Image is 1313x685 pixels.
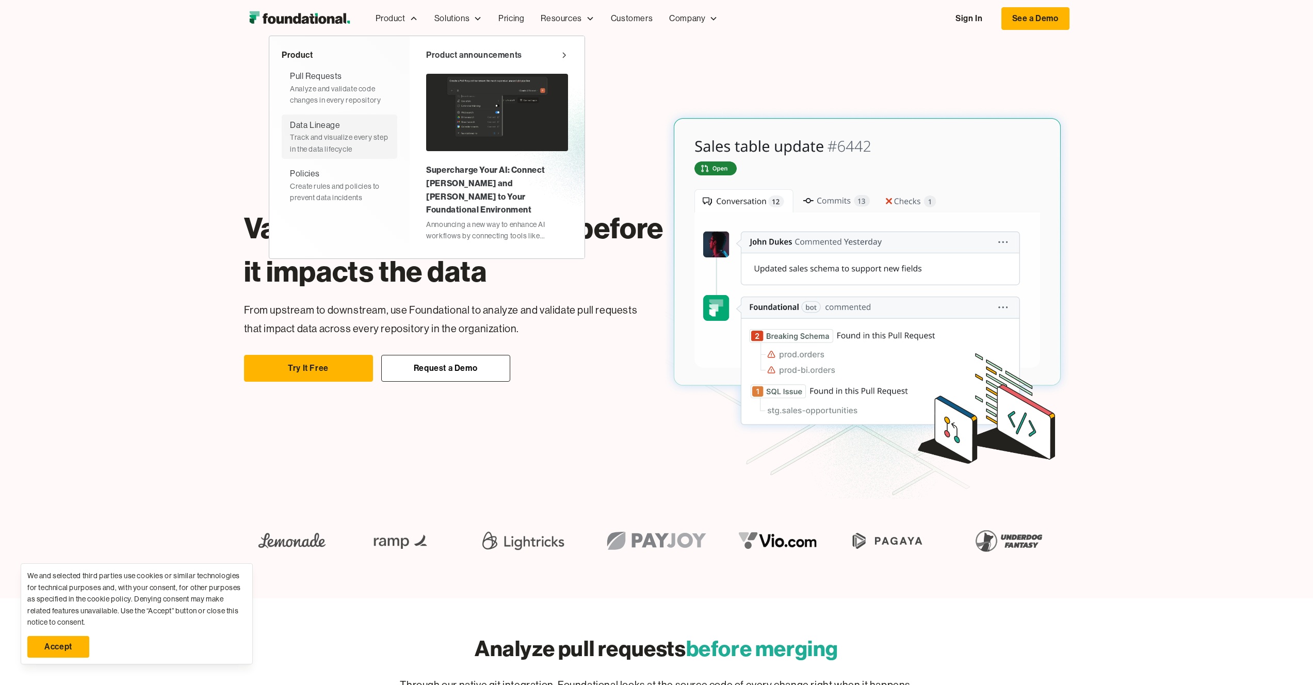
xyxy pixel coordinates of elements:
[426,164,568,216] div: Supercharge Your AI: Connect [PERSON_NAME] and [PERSON_NAME] to Your Foundational Environment
[27,570,246,628] div: We and selected third parties use cookies or similar technologies for technical purposes and, wit...
[686,635,838,662] span: before merging
[846,524,929,557] img: Pagaya Logo
[251,524,333,557] img: Lemonade Logo
[367,2,426,36] div: Product
[669,12,705,25] div: Company
[290,167,320,181] div: Policies
[366,524,437,557] img: Ramp Logo
[244,8,355,29] img: Foundational Logo
[490,2,532,36] a: Pricing
[290,181,389,204] div: Create rules and policies to prevent data incidents
[290,70,342,83] div: Pull Requests
[381,355,510,382] a: Request a Demo
[426,219,568,242] div: Announcing a new way to enhance AI workflows by connecting tools like [PERSON_NAME] and [PERSON_N...
[244,8,355,29] a: home
[290,83,389,106] div: Analyze and validate code changes in every repository
[945,8,993,29] a: Sign In
[376,12,406,25] div: Product
[541,12,581,25] div: Resources
[426,2,490,36] div: Solutions
[282,115,397,159] a: Data LineageTrack and visualize every step in the data lifecycle
[426,70,568,246] a: Supercharge Your AI: Connect [PERSON_NAME] and [PERSON_NAME] to Your Foundational EnvironmentAnno...
[282,48,397,62] div: Product
[290,132,389,155] div: Track and visualize every step in the data lifecycle
[475,633,838,663] h2: Analyze pull requests
[596,524,717,557] img: Payjoy logo
[244,206,685,293] h1: Validate changes to before it impacts the data
[532,2,602,36] div: Resources
[426,48,522,62] div: Product announcements
[478,524,568,557] img: Lightricks Logo
[603,2,661,36] a: Customers
[282,66,397,110] a: Pull RequestsAnalyze and validate code changes in every repository
[269,36,585,259] nav: Product
[661,2,726,36] div: Company
[730,524,826,557] img: vio logo
[27,636,89,658] a: Accept
[290,119,340,132] div: Data Lineage
[1127,565,1313,685] iframe: Chat Widget
[282,163,397,207] a: PoliciesCreate rules and policies to prevent data incidents
[426,48,568,62] a: Product announcements
[244,355,373,382] a: Try It Free
[434,12,469,25] div: Solutions
[1001,7,1069,30] a: See a Demo
[244,301,649,338] p: From upstream to downstream, use Foundational to analyze and validate pull requests that impact d...
[967,524,1050,557] img: Underdog Fantasy Logo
